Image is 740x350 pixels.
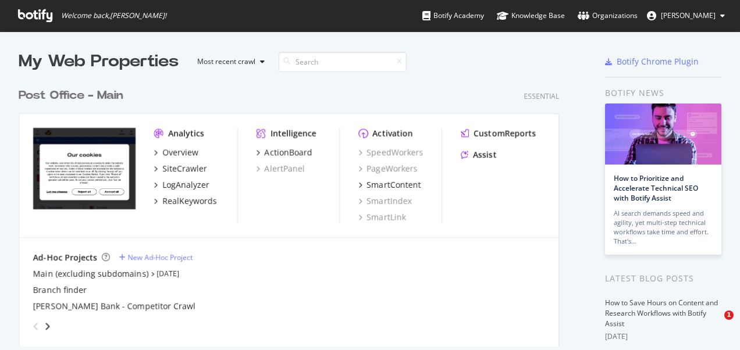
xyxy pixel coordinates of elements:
a: [PERSON_NAME] Bank - Competitor Crawl [33,301,195,312]
div: Ad-Hoc Projects [33,252,97,263]
div: SmartContent [367,179,421,191]
a: SmartIndex [358,195,411,207]
div: Knowledge Base [497,10,565,22]
a: Main (excluding subdomains) [33,268,148,280]
div: SiteCrawler [162,163,207,174]
div: Intelligence [271,128,316,140]
div: RealKeywords [162,195,217,207]
a: SiteCrawler [154,163,207,174]
div: Botify Chrome Plugin [617,56,699,67]
a: Assist [461,149,496,160]
div: LogAnalyzer [162,179,209,191]
a: SpeedWorkers [358,147,423,158]
div: Overview [162,147,198,158]
a: Branch finder [33,284,87,296]
iframe: Intercom live chat [700,310,728,338]
input: Search [279,52,407,72]
button: Most recent crawl [188,52,269,71]
a: [DATE] [156,269,179,278]
a: How to Save Hours on Content and Research Workflows with Botify Assist [605,298,718,328]
button: [PERSON_NAME] [638,6,734,25]
a: How to Prioritize and Accelerate Technical SEO with Botify Assist [614,173,698,203]
a: ActionBoard [257,147,312,158]
div: angle-left [29,317,44,335]
div: Latest Blog Posts [605,272,721,285]
a: CustomReports [461,128,536,140]
span: Welcome back, [PERSON_NAME] ! [61,11,166,20]
a: Botify Chrome Plugin [605,56,699,67]
a: PageWorkers [358,163,417,174]
a: LogAnalyzer [154,179,209,191]
a: New Ad-Hoc Project [119,252,193,262]
span: Camilo Ramirez [661,10,716,20]
div: Organizations [578,10,638,22]
a: SmartLink [358,212,405,223]
div: angle-right [44,320,52,332]
div: Botify news [605,87,721,99]
div: CustomReports [474,128,536,140]
div: Botify Academy [422,10,484,22]
div: Most recent crawl [197,58,255,65]
div: AI search demands speed and agility, yet multi-step technical workflows take time and effort. Tha... [614,209,713,246]
img: How to Prioritize and Accelerate Technical SEO with Botify Assist [605,103,721,165]
div: Essential [524,91,559,101]
div: ActionBoard [265,147,312,158]
div: My Web Properties [19,50,179,73]
img: *postoffice.co.uk [33,128,136,210]
div: [DATE] [605,331,721,342]
a: AlertPanel [257,163,305,174]
div: Post Office - Main [19,87,123,104]
a: Overview [154,147,198,158]
div: Analytics [168,128,204,140]
div: grid [19,73,568,347]
a: SmartContent [358,179,421,191]
div: Assist [473,149,496,160]
span: 1 [724,310,734,320]
a: RealKeywords [154,195,217,207]
a: Post Office - Main [19,87,128,104]
div: New Ad-Hoc Project [128,252,193,262]
div: Activation [372,128,412,140]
